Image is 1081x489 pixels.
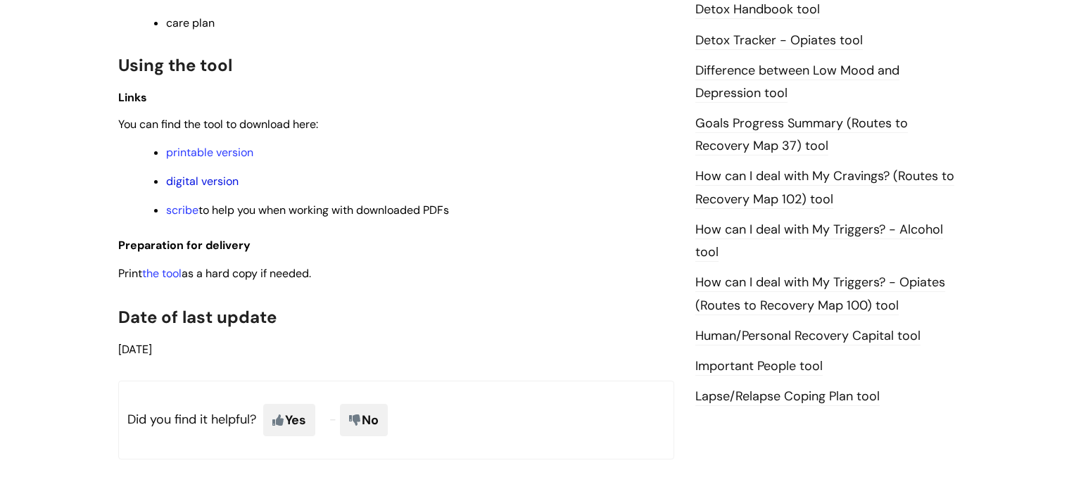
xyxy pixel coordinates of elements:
[118,342,152,357] span: [DATE]
[695,357,823,376] a: Important People tool
[695,115,908,155] a: Goals Progress Summary (Routes to Recovery Map 37) tool
[340,404,388,436] span: No
[695,221,943,262] a: How can I deal with My Triggers? - Alcohol tool
[695,388,880,406] a: Lapse/Relapse Coping Plan tool
[118,238,251,253] span: Preparation for delivery
[695,62,899,103] a: Difference between Low Mood and Depression tool
[118,90,147,105] span: Links
[695,167,954,208] a: How can I deal with My Cravings? (Routes to Recovery Map 102) tool
[118,117,318,132] span: You can find the tool to download here:
[695,1,820,19] a: Detox Handbook tool
[263,404,315,436] span: Yes
[166,145,253,160] a: printable version
[118,381,674,459] p: Did you find it helpful?
[118,306,277,328] span: Date of last update
[118,266,311,281] span: Print as a hard copy if needed.
[118,54,232,76] span: Using the tool
[166,15,215,30] span: care plan
[166,203,449,217] span: to help you when working with downloaded PDFs
[142,266,182,281] a: the tool
[166,203,198,217] a: scribe
[695,327,921,345] a: Human/Personal Recovery Capital tool
[166,174,239,189] a: digital version
[695,274,945,315] a: How can I deal with My Triggers? - Opiates (Routes to Recovery Map 100) tool
[695,32,863,50] a: Detox Tracker - Opiates tool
